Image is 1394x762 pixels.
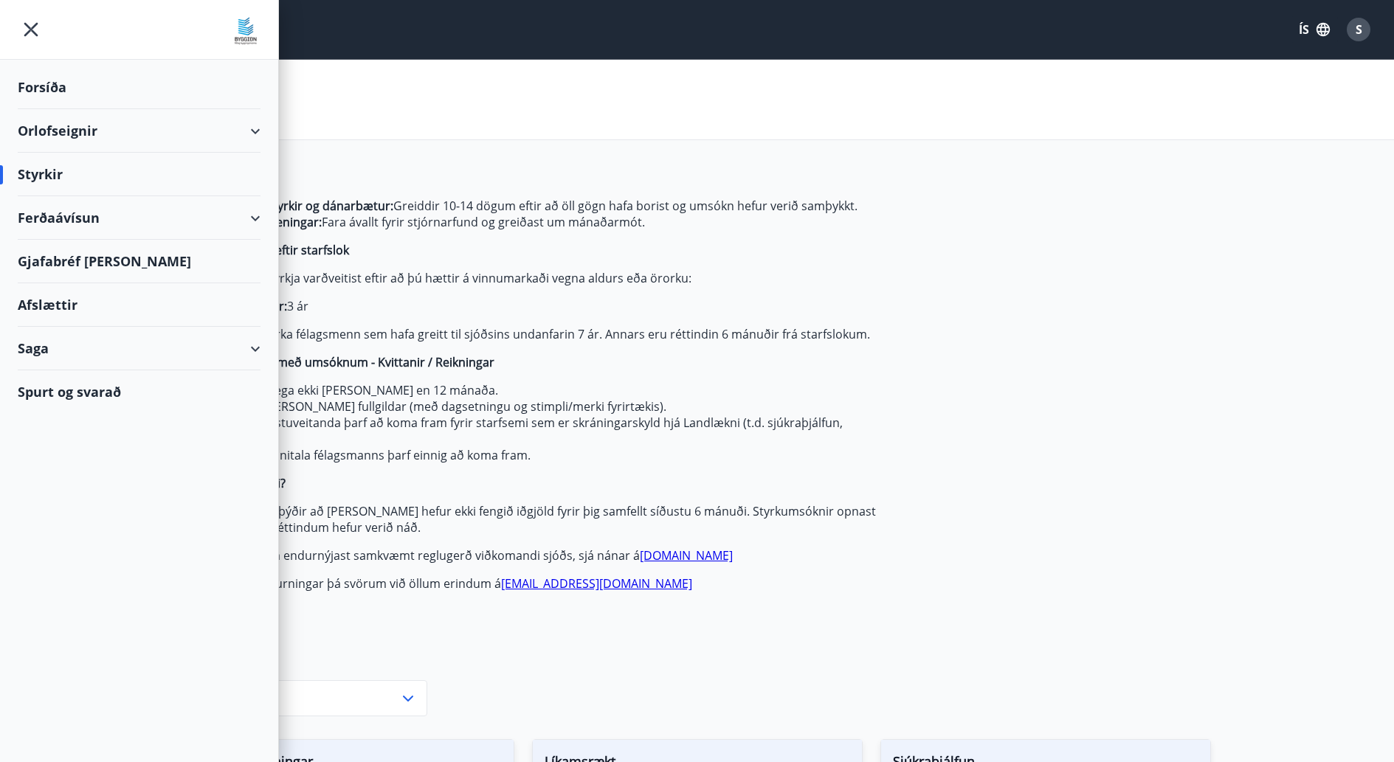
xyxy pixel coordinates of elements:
[18,16,44,43] button: menu
[184,242,349,258] strong: Réttur til styrkja eftir starfslok
[184,354,494,370] strong: Gögn / Fylgiskjöl með umsóknum - Kvittanir / Reikningar
[640,547,733,564] a: [DOMAIN_NAME]
[213,198,880,214] li: Greiddir 10-14 dögum eftir að öll gögn hafa borist og umsókn hefur verið samþykkt.
[18,283,260,327] div: Afslættir
[184,575,880,592] p: Ef þú ert með spurningar þá svörum við öllum erindum á
[1291,16,1338,43] button: ÍS
[184,547,880,564] p: Réttindi til styrkja endurnýjast samkvæmt reglugerð viðkomandi sjóðs, sjá nánar á
[213,382,880,398] li: Kvittanir mega ekki [PERSON_NAME] en 12 mánaða.
[1341,12,1376,47] button: S
[213,415,880,447] li: Nafn þjónustuveitanda þarf að koma fram fyrir starfsemi sem er skráningarskyld hjá Landlækni (t.d...
[184,503,880,536] p: [PERSON_NAME] þýðir að [PERSON_NAME] hefur ekki fengið iðgjöld fyrir þig samfellt síðustu 6 mánuð...
[184,662,427,677] label: Flokkur
[213,198,393,214] strong: Almennir styrkir og dánarbætur:
[231,16,260,46] img: union_logo
[18,196,260,240] div: Ferðaávísun
[213,214,880,230] li: Fara ávallt fyrir stjórnarfund og greiðast um mánaðarmót.
[18,109,260,153] div: Orlofseignir
[18,66,260,109] div: Forsíða
[501,575,692,592] a: [EMAIL_ADDRESS][DOMAIN_NAME]
[18,153,260,196] div: Styrkir
[213,447,880,463] li: Nafn og kennitala félagsmanns þarf einnig að koma fram.
[213,298,880,314] li: 3 ár
[213,398,880,415] li: Þurfa að [PERSON_NAME] fullgildar (með dagsetningu og stimpli/merki fyrirtækis).
[184,326,880,342] p: Þetta á við um virka félagsmenn sem hafa greitt til sjóðsins undanfarin 7 ár. Annars eru réttindi...
[18,240,260,283] div: Gjafabréf [PERSON_NAME]
[18,370,260,413] div: Spurt og svarað
[18,327,260,370] div: Saga
[184,270,880,286] p: Réttur þinn til styrkja varðveitist eftir að þú hættir á vinnumarkaði vegna aldurs eða örorku:
[1356,21,1362,38] span: S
